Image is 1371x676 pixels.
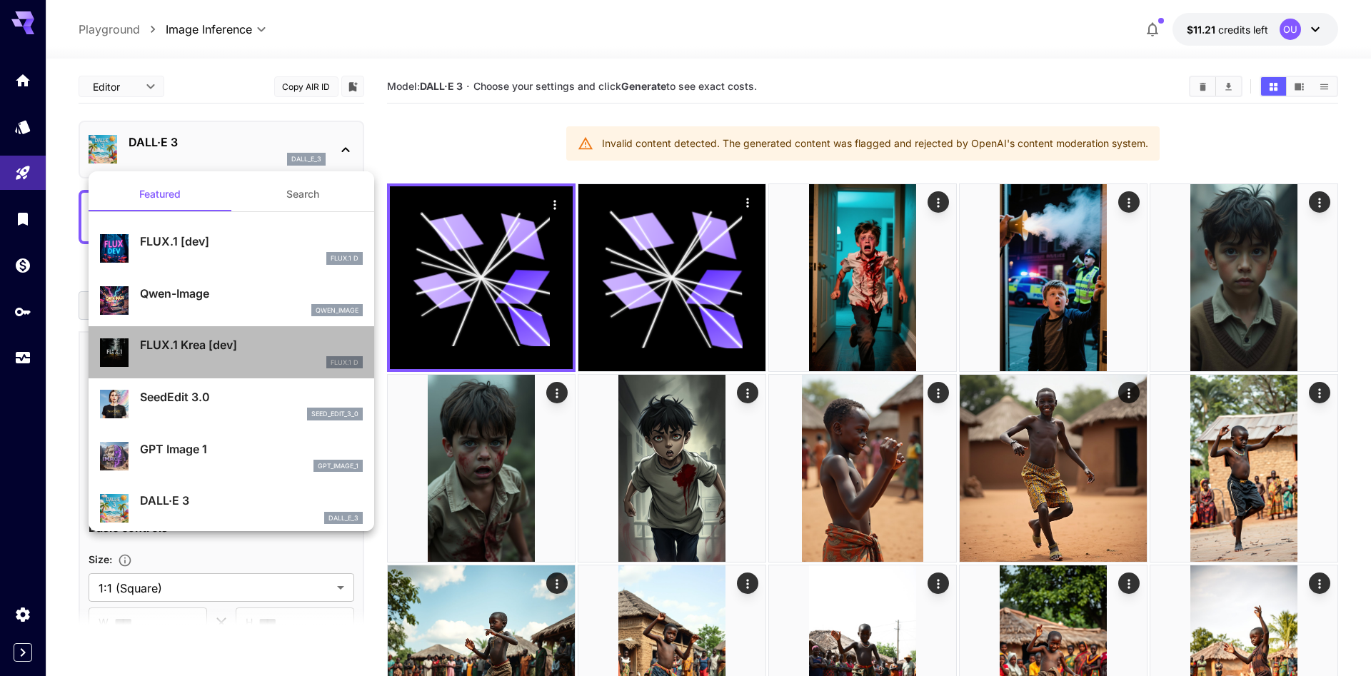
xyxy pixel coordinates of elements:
div: Qwen-Imageqwen_image [100,279,363,323]
div: FLUX.1 Krea [dev]FLUX.1 D [100,331,363,374]
p: FLUX.1 D [331,358,358,368]
p: FLUX.1 Krea [dev] [140,336,363,353]
p: SeedEdit 3.0 [140,388,363,405]
p: FLUX.1 D [331,253,358,263]
button: Search [231,177,374,211]
p: seed_edit_3_0 [311,409,358,419]
div: GPT Image 1gpt_image_1 [100,435,363,478]
p: DALL·E 3 [140,492,363,509]
button: Featured [89,177,231,211]
div: DALL·E 3dall_e_3 [100,486,363,530]
p: gpt_image_1 [318,461,358,471]
p: qwen_image [316,306,358,316]
div: FLUX.1 [dev]FLUX.1 D [100,227,363,271]
p: Qwen-Image [140,285,363,302]
p: FLUX.1 [dev] [140,233,363,250]
div: SeedEdit 3.0seed_edit_3_0 [100,383,363,426]
p: GPT Image 1 [140,440,363,458]
p: dall_e_3 [328,513,358,523]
